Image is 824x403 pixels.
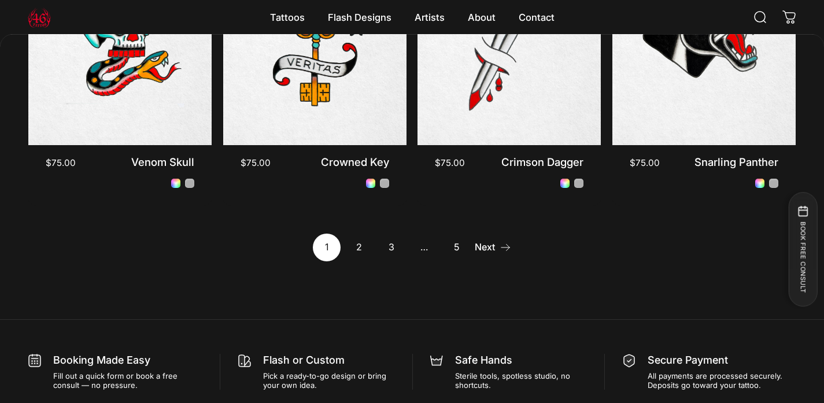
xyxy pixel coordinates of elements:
[378,234,405,261] a: 3
[258,5,566,29] nav: Primary
[316,5,403,29] summary: Flash Designs
[694,156,778,168] a: Snarling Panther
[53,371,202,390] p: Fill out a quick form or book a free consult — no pressure.
[366,179,375,188] a: Crowned Key - Colour
[560,179,570,188] a: Crimson Dagger - Colour
[53,354,202,367] p: Booking Made Easy
[455,371,586,390] p: Sterile tools, spotless studio, no shortcuts.
[475,234,511,261] a: Next
[648,371,796,390] p: All payments are processed securely. Deposits go toward your tattoo.
[455,354,586,367] p: Safe Hands
[410,234,438,261] span: …
[648,354,796,367] p: Secure Payment
[258,5,316,29] summary: Tattoos
[263,371,394,390] p: Pick a ready-to-go design or bring your own idea.
[185,179,194,188] a: Venom Skull - Black and Grey
[755,179,764,188] a: Snarling Panther - Colour
[501,156,583,168] a: Crimson Dagger
[788,192,817,306] button: BOOK FREE CONSULT
[507,5,566,29] a: Contact
[442,234,470,261] a: 5
[171,179,180,188] a: Venom Skull - Colour
[403,5,456,29] summary: Artists
[321,156,389,168] a: Crowned Key
[777,5,802,30] a: 0 items
[574,179,583,188] a: Crimson Dagger - Black and Grey
[131,156,194,168] a: Venom Skull
[263,354,394,367] p: Flash or Custom
[345,234,373,261] a: 2
[769,179,778,188] a: Snarling Panther - Black and Grey
[380,179,389,188] a: Crowned Key - Black and Grey
[46,158,76,167] span: $75.00
[435,158,465,167] span: $75.00
[241,158,271,167] span: $75.00
[630,158,660,167] span: $75.00
[456,5,507,29] summary: About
